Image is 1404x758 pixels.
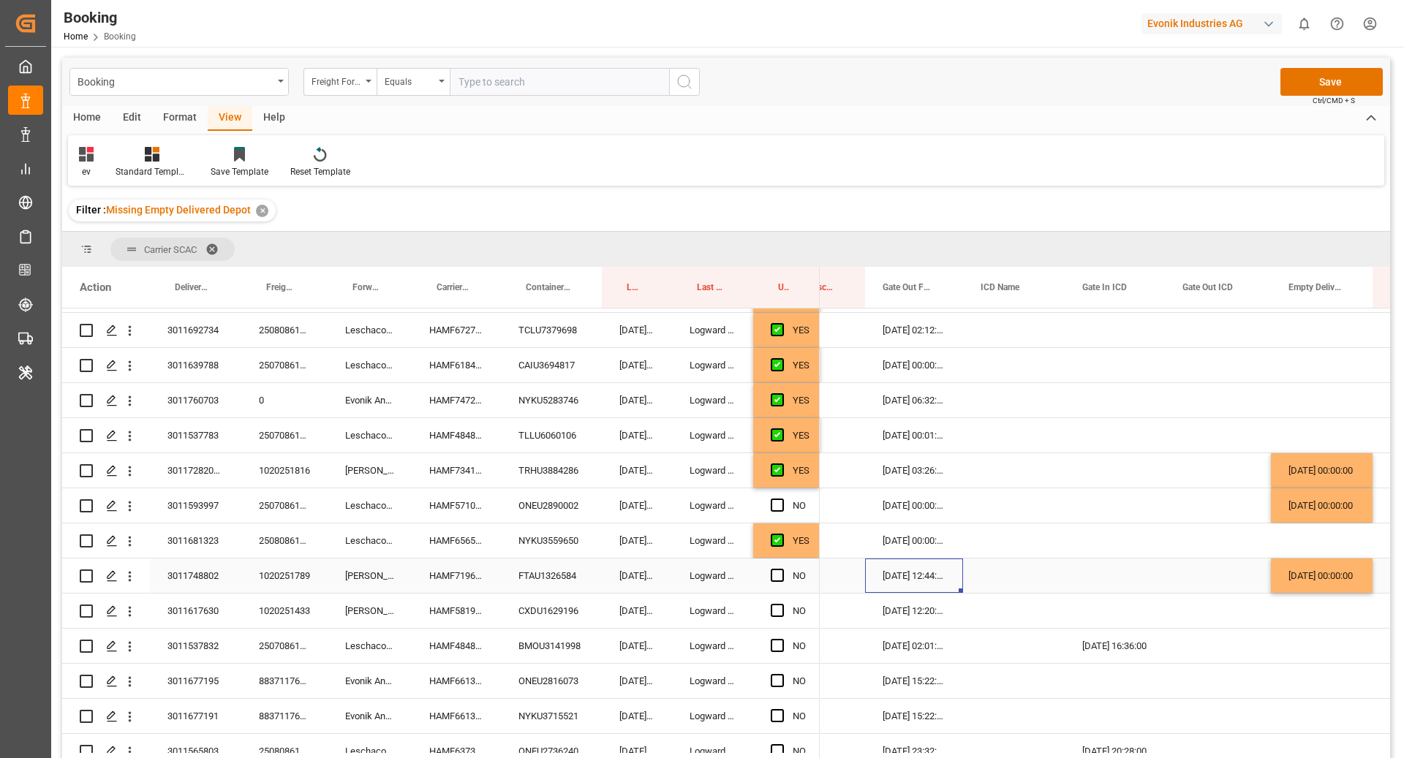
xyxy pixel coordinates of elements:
[312,72,361,88] div: Freight Forwarder's Reference No.
[883,282,932,292] span: Gate Out Full Terminal
[865,664,963,698] div: [DATE] 15:22:00
[80,281,111,294] div: Action
[241,699,328,733] div: 883711762480
[672,453,753,488] div: Logward System
[150,453,241,488] div: 3011728207, 3011743532
[793,419,809,452] div: YES
[672,383,753,417] div: Logward System
[602,383,672,417] div: [DATE] 09:23:44
[602,594,672,628] div: [DATE] 05:47:46
[241,629,328,663] div: 250708610116
[150,488,241,523] div: 3011593997
[64,31,88,42] a: Home
[672,594,753,628] div: Logward System
[865,699,963,733] div: [DATE] 15:22:00
[252,106,296,131] div: Help
[778,282,789,292] span: Update Last Opened By
[1280,68,1383,96] button: Save
[865,629,963,663] div: [DATE] 02:01:00
[437,282,470,292] span: Carrier Booking No.
[981,282,1019,292] span: ICD Name
[328,594,412,628] div: [PERSON_NAME]
[79,165,94,178] div: ev
[602,453,672,488] div: [DATE] 08:50:43
[150,629,241,663] div: 3011537832
[241,558,328,593] div: 1020251789
[241,313,328,347] div: 250808610633
[241,453,328,488] div: 1020251816
[669,68,700,96] button: search button
[241,594,328,628] div: 1020251433
[627,282,641,292] span: Last Opened Date
[62,453,820,488] div: Press SPACE to select this row.
[62,558,820,594] div: Press SPACE to select this row.
[208,106,252,131] div: View
[241,383,328,417] div: 0
[290,165,350,178] div: Reset Template
[793,384,809,417] div: YES
[865,488,963,523] div: [DATE] 00:00:00
[501,418,602,452] div: TLLU6060106
[62,418,820,453] div: Press SPACE to select this row.
[602,664,672,698] div: [DATE] 19:57:33
[412,453,501,488] div: HAMF73419500
[450,68,669,96] input: Type to search
[501,699,602,733] div: NYKU3715521
[385,72,434,88] div: Equals
[150,699,241,733] div: 3011677191
[1271,558,1373,593] div: [DATE] 00:00:00
[1182,282,1233,292] span: Gate Out ICD
[412,699,501,733] div: HAMF66133700
[328,523,412,558] div: Leschaco Bremen
[602,418,672,452] div: [DATE] 09:11:13
[241,664,328,698] div: 883711762480
[328,488,412,523] div: Leschaco Bremen
[112,106,152,131] div: Edit
[602,348,672,382] div: [DATE] 10:25:29
[1288,7,1321,40] button: show 0 new notifications
[211,165,268,178] div: Save Template
[241,348,328,382] div: 250708610940
[672,699,753,733] div: Logward System
[1321,7,1354,40] button: Help Center
[352,282,381,292] span: Forwarder Name
[602,629,672,663] div: [DATE] 20:25:47
[62,664,820,699] div: Press SPACE to select this row.
[152,106,208,131] div: Format
[1271,488,1373,523] div: [DATE] 00:00:00
[602,313,672,347] div: [DATE] 10:41:57
[116,165,189,178] div: Standard Templates
[793,629,806,663] div: NO
[1141,10,1288,37] button: Evonik Industries AG
[150,418,241,452] div: 3011537783
[62,523,820,558] div: Press SPACE to select this row.
[672,523,753,558] div: Logward System
[328,453,412,488] div: [PERSON_NAME]
[793,524,809,558] div: YES
[62,699,820,734] div: Press SPACE to select this row.
[1141,13,1282,34] div: Evonik Industries AG
[602,558,672,593] div: [DATE] 08:19:22
[78,72,273,90] div: Booking
[69,68,289,96] button: open menu
[62,106,112,131] div: Home
[501,348,602,382] div: CAIU3694817
[602,523,672,558] div: [DATE] 08:23:30
[106,204,251,216] span: Missing Empty Delivered Depot
[150,313,241,347] div: 3011692734
[1082,282,1127,292] span: Gate In ICD
[501,558,602,593] div: FTAU1326584
[793,349,809,382] div: YES
[697,282,722,292] span: Last Opened By
[865,313,963,347] div: [DATE] 02:12:00
[412,558,501,593] div: HAMF71963700
[1065,629,1165,663] div: [DATE] 16:36:00
[672,558,753,593] div: Logward System
[62,348,820,383] div: Press SPACE to select this row.
[328,418,412,452] div: Leschaco Bremen
[1288,282,1342,292] span: Empty Delivered Depot
[865,453,963,488] div: [DATE] 03:26:00
[793,664,806,698] div: NO
[412,629,501,663] div: HAMF48484900
[602,699,672,733] div: [DATE] 19:57:33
